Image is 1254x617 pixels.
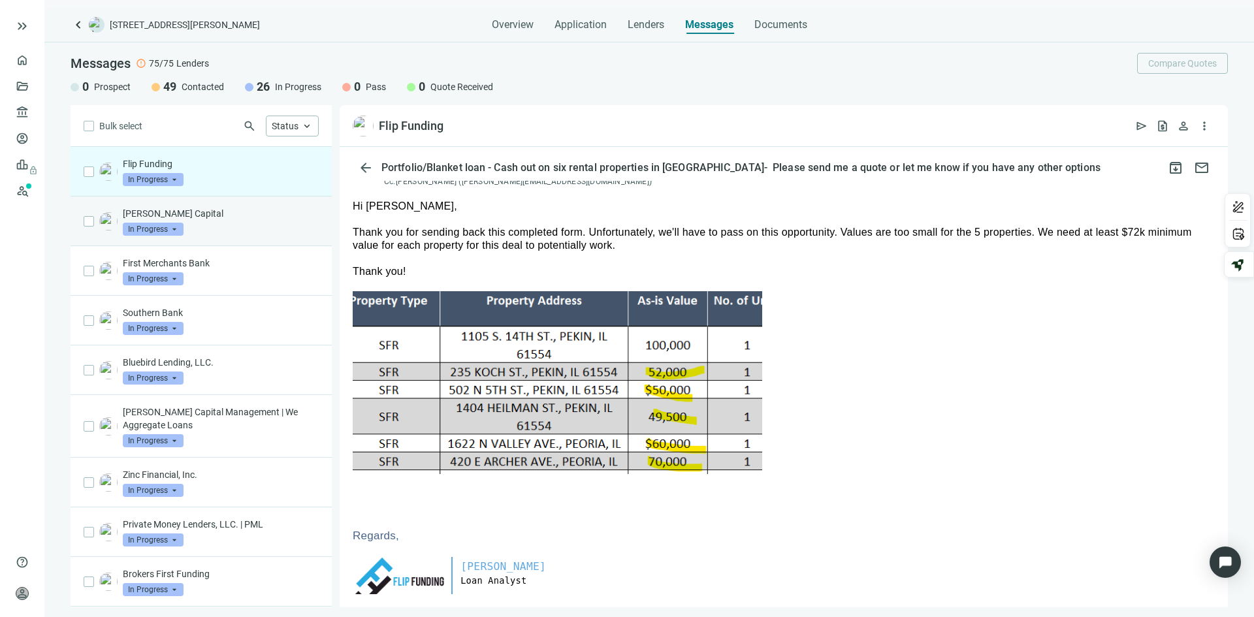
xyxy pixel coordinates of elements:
a: keyboard_arrow_left [71,17,86,33]
span: In Progress [123,372,184,385]
img: c3510e10-e30c-4f20-84b3-b55eff1bb01b [99,523,118,541]
span: 0 [354,79,361,95]
span: Lenders [628,18,664,31]
span: In Progress [275,80,321,93]
div: Open Intercom Messenger [1210,546,1241,578]
img: c3eee8ac-540e-4a03-8c1b-d92ad0b9effa [99,473,118,492]
button: mail [1189,155,1215,181]
span: Application [555,18,607,31]
span: 0 [419,79,425,95]
button: Compare Quotes [1137,53,1228,74]
button: arrow_back [353,155,379,181]
span: search [243,119,256,133]
span: help [16,556,29,569]
p: Southern Bank [123,306,319,319]
span: Lenders [176,57,209,70]
div: Portfolio/Blanket loan - Cash out on six rental properties in [GEOGRAPHIC_DATA]- Please send me a... [379,161,1103,174]
span: In Progress [123,173,184,186]
span: Bulk select [99,119,142,133]
div: Cc: [PERSON_NAME] ([PERSON_NAME][EMAIL_ADDRESS][DOMAIN_NAME]) [384,176,652,187]
span: Pass [366,80,386,93]
img: e2fa3a45-4203-48fd-9659-9ed415ad7aeb [99,361,118,379]
span: more_vert [1198,119,1211,133]
span: In Progress [123,533,184,546]
span: archive [1168,160,1183,176]
span: Overview [492,18,534,31]
button: keyboard_double_arrow_right [14,18,30,34]
p: [PERSON_NAME] Capital Management | We Aggregate Loans [123,405,319,432]
span: [STREET_ADDRESS][PERSON_NAME] [110,18,260,31]
button: person [1173,116,1194,136]
span: person [16,587,29,600]
p: Brokers First Funding [123,567,319,580]
span: In Progress [123,583,184,596]
span: Quote Received [430,80,493,93]
span: Status [272,121,298,131]
span: In Progress [123,434,184,447]
p: First Merchants Bank [123,257,319,270]
span: arrow_back [358,160,374,176]
img: e646f9a5-e618-4ef3-bd42-0ee78bc0bb46 [99,163,118,181]
p: Flip Funding [123,157,319,170]
span: Contacted [182,80,224,93]
span: mail [1194,160,1210,176]
button: request_quote [1152,116,1173,136]
span: error [136,58,146,69]
span: Documents [754,18,807,31]
span: In Progress [123,484,184,497]
span: keyboard_arrow_up [301,120,313,132]
span: request_quote [1156,119,1169,133]
img: 82ed4670-6f99-4007-bc2a-07e90399e5f0.png [99,262,118,280]
span: In Progress [123,223,184,236]
span: 0 [82,79,89,95]
span: Messages [71,55,131,71]
span: person [1177,119,1190,133]
p: Bluebird Lending, LLC. [123,356,319,369]
span: Messages [685,18,733,31]
span: 49 [163,79,176,95]
span: send [1135,119,1148,133]
span: 26 [257,79,270,95]
img: e646f9a5-e618-4ef3-bd42-0ee78bc0bb46 [353,116,374,136]
button: archive [1163,155,1189,181]
p: Zinc Financial, Inc. [123,468,319,481]
button: more_vert [1194,116,1215,136]
div: Flip Funding [379,118,443,134]
span: Prospect [94,80,131,93]
p: Private Money Lenders, LLC. | PML [123,518,319,531]
p: [PERSON_NAME] Capital [123,207,319,220]
span: 75/75 [149,57,174,70]
img: 5087584d-fefd-46dc-97f7-c476e6958ede [99,212,118,230]
span: In Progress [123,272,184,285]
img: c20e873f-ab48-4e50-a8a7-8a96af75cef0 [99,417,118,435]
img: 2bae3d47-a400-4ccd-be5a-37bd358ae603 [99,573,118,591]
img: deal-logo [89,17,104,33]
span: In Progress [123,322,184,335]
img: 8bf8a015-7f72-4d02-8873-924f2ceaa22d [99,311,118,330]
button: send [1131,116,1152,136]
